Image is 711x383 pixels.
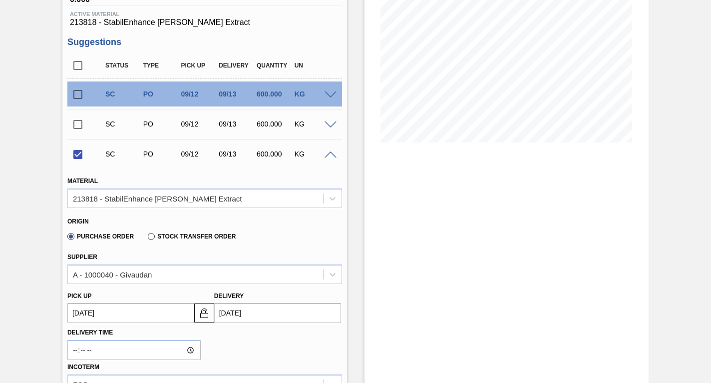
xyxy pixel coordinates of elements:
div: 09/12/2025 [178,150,219,158]
div: Purchase order [141,90,182,98]
div: Purchase order [141,120,182,128]
div: Suggestion Created [103,150,144,158]
div: Suggestion Created [103,90,144,98]
div: Pick up [178,62,219,69]
img: locked [198,307,210,319]
div: Status [103,62,144,69]
div: 09/13/2025 [216,150,257,158]
label: Origin [67,218,89,225]
div: KG [292,90,333,98]
label: Purchase Order [67,233,134,240]
div: KG [292,120,333,128]
div: 600.000 [254,120,295,128]
h3: Suggestions [67,37,342,47]
div: 600.000 [254,150,295,158]
div: 09/13/2025 [216,120,257,128]
button: locked [194,303,214,323]
div: A - 1000040 - Givaudan [73,270,152,278]
div: 09/12/2025 [178,120,219,128]
div: 09/12/2025 [178,90,219,98]
div: 09/13/2025 [216,90,257,98]
label: Material [67,177,98,184]
span: Active Material [70,11,340,17]
div: Quantity [254,62,295,69]
label: Delivery Time [67,325,201,340]
div: 213818 - StabilEnhance [PERSON_NAME] Extract [73,194,242,202]
div: 600.000 [254,90,295,98]
input: mm/dd/yyyy [67,303,194,323]
div: Type [141,62,182,69]
label: Stock Transfer Order [148,233,236,240]
span: 213818 - StabilEnhance [PERSON_NAME] Extract [70,18,340,27]
div: Purchase order [141,150,182,158]
label: Supplier [67,253,97,260]
label: Incoterm [67,363,99,370]
div: KG [292,150,333,158]
div: UN [292,62,333,69]
div: Delivery [216,62,257,69]
label: Pick up [67,292,92,299]
input: mm/dd/yyyy [214,303,341,323]
div: Suggestion Created [103,120,144,128]
label: Delivery [214,292,244,299]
